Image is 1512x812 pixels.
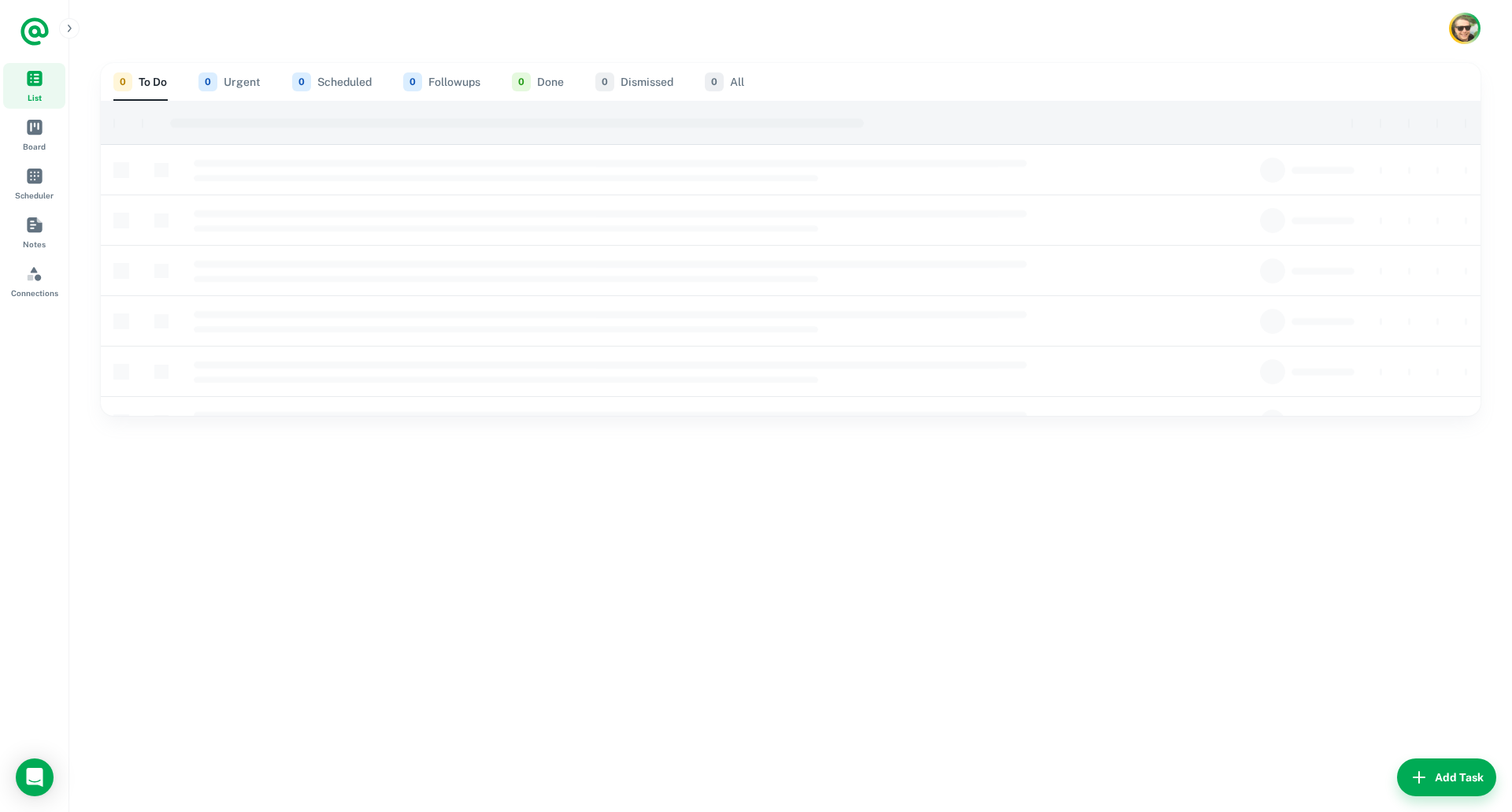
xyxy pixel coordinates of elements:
button: Followups [403,63,480,101]
a: Scheduler [3,161,65,206]
img: Karl Chaffey [1451,15,1478,42]
span: 0 [292,72,311,91]
span: 0 [705,72,724,91]
button: Add Task [1397,758,1496,796]
a: Connections [3,258,65,304]
span: 0 [403,72,422,91]
div: Open Intercom Messenger [16,758,54,796]
span: List [28,91,42,104]
span: Scheduler [15,189,54,202]
button: Scheduled [292,63,372,101]
span: Connections [11,287,58,299]
button: All [705,63,744,101]
button: Account button [1449,13,1480,44]
a: Notes [3,209,65,255]
span: Notes [23,238,46,250]
button: Done [512,63,564,101]
a: Logo [19,16,50,47]
span: 0 [113,72,132,91]
span: 0 [595,72,614,91]
button: To Do [113,63,167,101]
span: 0 [512,72,531,91]
button: Dismissed [595,63,673,101]
button: Urgent [198,63,261,101]
a: List [3,63,65,109]
span: 0 [198,72,217,91]
span: Board [23,140,46,153]
a: Board [3,112,65,158]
